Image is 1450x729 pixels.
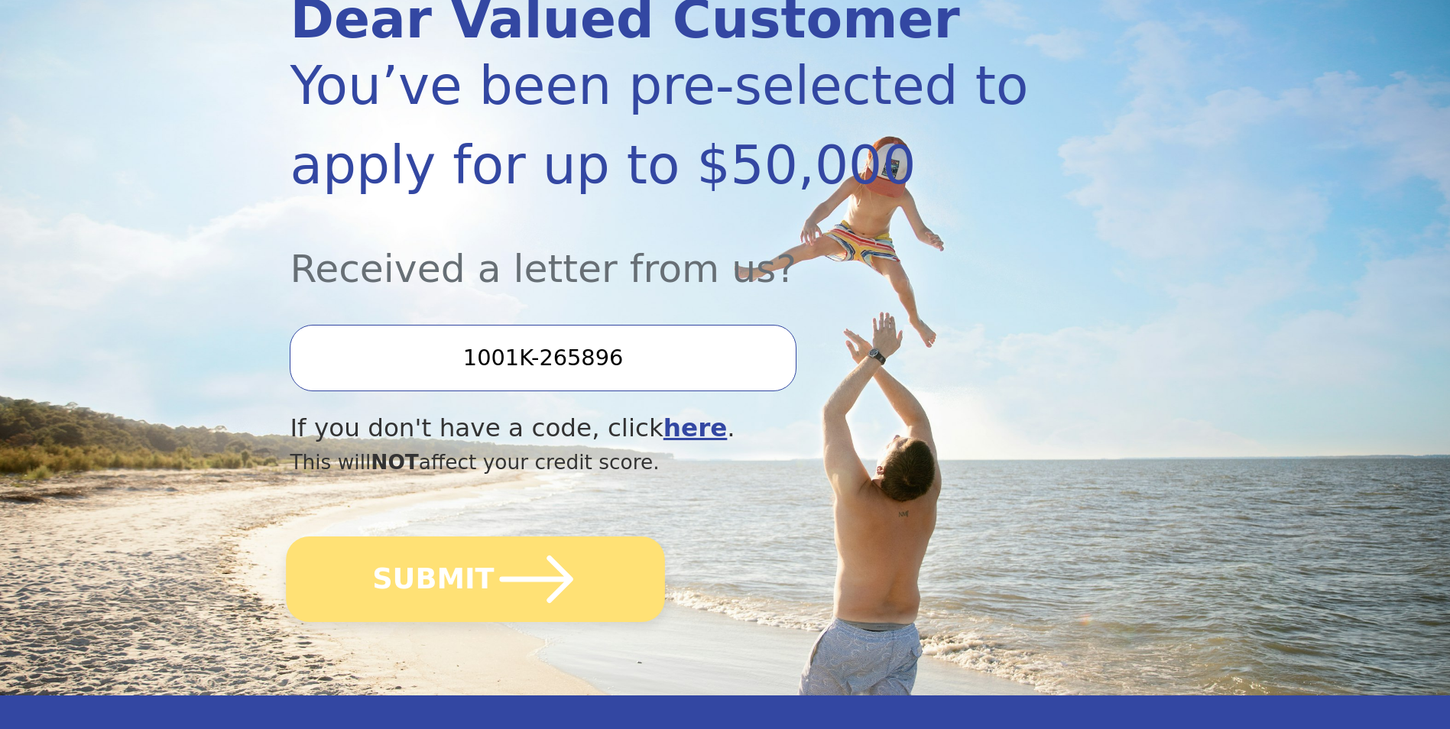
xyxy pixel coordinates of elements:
[663,413,728,442] a: here
[290,46,1029,205] div: You’ve been pre-selected to apply for up to $50,000
[287,536,666,622] button: SUBMIT
[290,447,1029,478] div: This will affect your credit score.
[290,205,1029,297] div: Received a letter from us?
[290,410,1029,447] div: If you don't have a code, click .
[290,325,796,390] input: Enter your Offer Code:
[371,450,419,474] span: NOT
